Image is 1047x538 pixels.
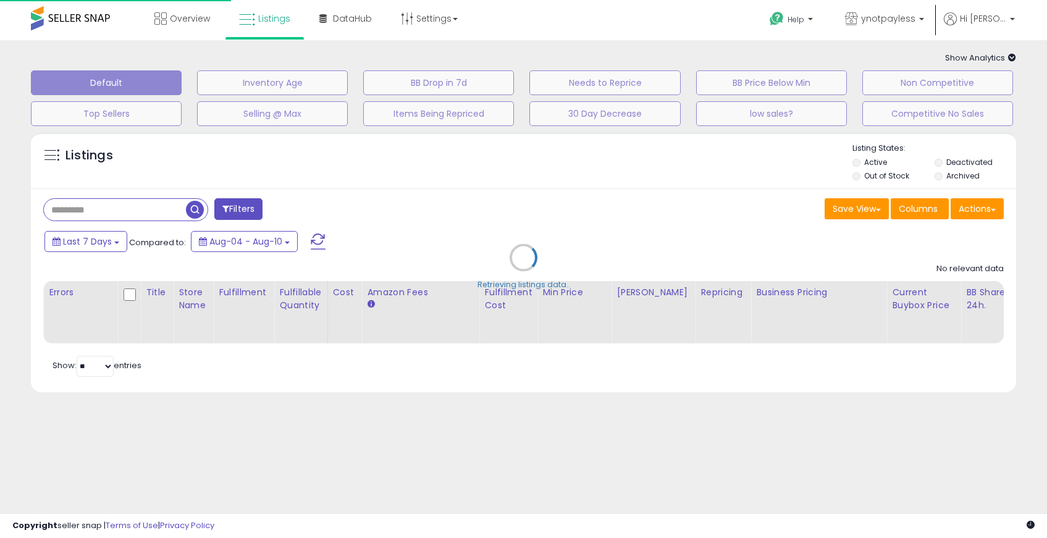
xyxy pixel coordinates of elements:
[12,520,214,532] div: seller snap | |
[861,12,915,25] span: ynotpayless
[529,70,680,95] button: Needs to Reprice
[160,519,214,531] a: Privacy Policy
[363,101,514,126] button: Items Being Repriced
[477,279,570,290] div: Retrieving listings data..
[769,11,784,27] i: Get Help
[944,12,1015,40] a: Hi [PERSON_NAME]
[363,70,514,95] button: BB Drop in 7d
[862,70,1013,95] button: Non Competitive
[106,519,158,531] a: Terms of Use
[12,519,57,531] strong: Copyright
[696,70,847,95] button: BB Price Below Min
[197,70,348,95] button: Inventory Age
[170,12,210,25] span: Overview
[960,12,1006,25] span: Hi [PERSON_NAME]
[197,101,348,126] button: Selling @ Max
[258,12,290,25] span: Listings
[529,101,680,126] button: 30 Day Decrease
[31,70,182,95] button: Default
[696,101,847,126] button: low sales?
[760,2,825,40] a: Help
[31,101,182,126] button: Top Sellers
[788,14,804,25] span: Help
[945,52,1016,64] span: Show Analytics
[862,101,1013,126] button: Competitive No Sales
[333,12,372,25] span: DataHub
